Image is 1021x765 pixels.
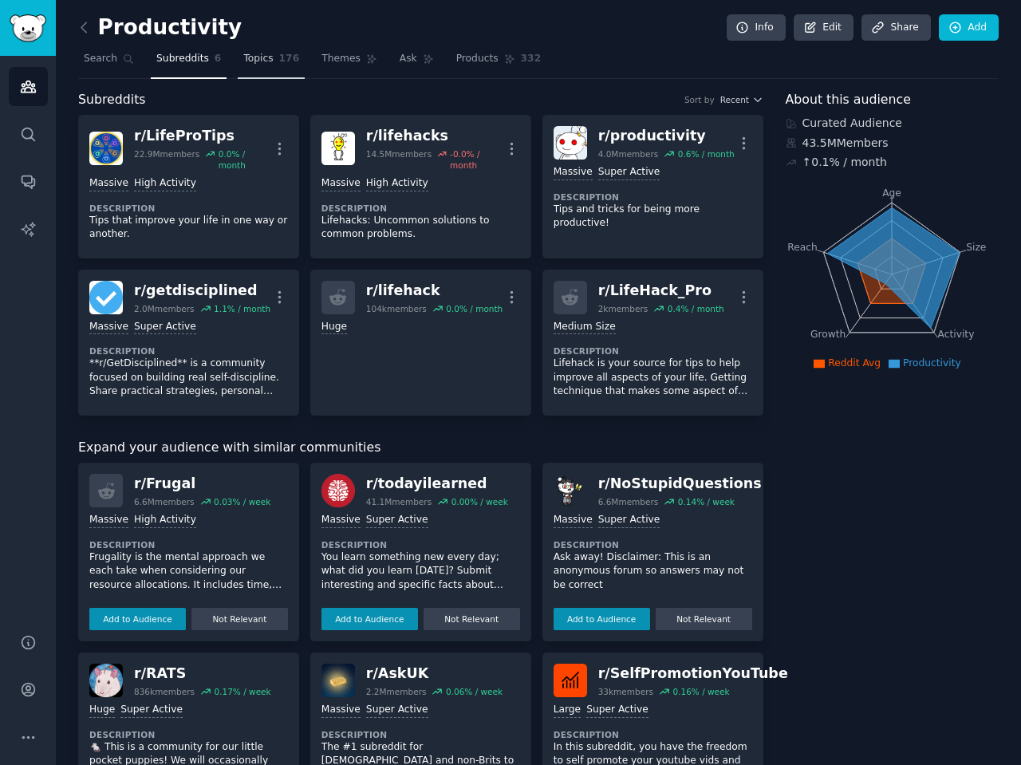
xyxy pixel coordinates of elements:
tspan: Age [882,187,901,199]
div: High Activity [366,176,428,191]
a: r/LifeHack_Pro2kmembers0.4% / monthMedium SizeDescriptionLifehack is your source for tips to help... [542,270,763,416]
a: Add [939,14,999,41]
span: Topics [243,52,273,66]
div: 0.06 % / week [446,686,503,697]
div: r/ SelfPromotionYouTube [598,664,788,684]
div: -0.0 % / month [450,148,503,171]
div: Massive [89,176,128,191]
div: 0.0 % / month [446,303,503,314]
span: Subreddits [78,90,146,110]
div: r/ getdisciplined [134,281,270,301]
h2: Productivity [78,15,242,41]
div: Sort by [684,94,715,105]
div: Super Active [586,703,648,718]
dt: Description [554,191,752,203]
img: RATS [89,664,123,697]
dt: Description [321,729,520,740]
div: 6.6M members [134,496,195,507]
div: r/ RATS [134,664,271,684]
dt: Description [321,203,520,214]
img: GummySearch logo [10,14,46,42]
img: AskUK [321,664,355,697]
div: Huge [89,703,115,718]
div: r/ NoStupidQuestions [598,474,762,494]
tspan: Size [966,241,986,252]
tspan: Activity [937,329,974,340]
div: Super Active [120,703,183,718]
p: Tips that improve your life in one way or another. [89,214,288,242]
a: Ask [394,46,440,79]
img: getdisciplined [89,281,123,314]
button: Recent [720,94,763,105]
span: Productivity [903,357,961,369]
div: 41.1M members [366,496,432,507]
a: r/lifehack104kmembers0.0% / monthHuge [310,270,531,416]
div: 14.5M members [366,148,432,171]
span: Subreddits [156,52,209,66]
div: r/ Frugal [134,474,270,494]
button: Add to Audience [89,608,186,630]
div: 43.5M Members [786,135,999,152]
button: Not Relevant [424,608,520,630]
div: Massive [554,513,593,528]
dt: Description [89,539,288,550]
div: High Activity [134,176,196,191]
button: Add to Audience [321,608,418,630]
button: Add to Audience [554,608,650,630]
div: 0.17 % / week [214,686,270,697]
div: Massive [321,176,361,191]
p: You learn something new every day; what did you learn [DATE]? Submit interesting and specific fac... [321,550,520,593]
div: 104k members [366,303,427,314]
div: 2.2M members [366,686,427,697]
span: 332 [521,52,542,66]
div: 4.0M members [598,148,659,160]
img: SelfPromotionYouTube [554,664,587,697]
p: Frugality is the mental approach we each take when considering our resource allocations. It inclu... [89,550,288,593]
img: todayilearned [321,474,355,507]
a: getdisciplinedr/getdisciplined2.0Mmembers1.1% / monthMassiveSuper ActiveDescription**r/GetDiscipl... [78,270,299,416]
div: 33k members [598,686,653,697]
dt: Description [554,539,752,550]
div: Massive [321,513,361,528]
p: Lifehacks: Uncommon solutions to common problems. [321,214,520,242]
span: 176 [279,52,300,66]
p: **r/GetDisciplined** is a community focused on building real self-discipline. Share practical str... [89,357,288,399]
div: Massive [89,513,128,528]
div: 0.0 % / month [219,148,271,171]
a: lifehacksr/lifehacks14.5Mmembers-0.0% / monthMassiveHigh ActivityDescriptionLifehacks: Uncommon s... [310,115,531,258]
tspan: Growth [810,329,846,340]
div: r/ AskUK [366,664,503,684]
div: ↑ 0.1 % / month [802,154,887,171]
span: Ask [400,52,417,66]
div: Super Active [598,513,660,528]
div: r/ productivity [598,126,735,146]
a: LifeProTipsr/LifeProTips22.9Mmembers0.0% / monthMassiveHigh ActivityDescriptionTips that improve ... [78,115,299,258]
dt: Description [89,345,288,357]
div: Massive [321,703,361,718]
a: Edit [794,14,853,41]
img: NoStupidQuestions [554,474,587,507]
div: 836k members [134,686,195,697]
dt: Description [554,729,752,740]
a: Themes [316,46,383,79]
div: High Activity [134,513,196,528]
div: 0.6 % / month [678,148,735,160]
span: 6 [215,52,222,66]
a: Products332 [451,46,546,79]
a: Topics176 [238,46,305,79]
p: Lifehack is your source for tips to help improve all aspects of your life. Getting technique that... [554,357,752,399]
div: r/ todayilearned [366,474,508,494]
a: Share [861,14,930,41]
div: r/ lifehack [366,281,503,301]
span: Expand your audience with similar communities [78,438,380,458]
div: 2k members [598,303,648,314]
a: productivityr/productivity4.0Mmembers0.6% / monthMassiveSuper ActiveDescriptionTips and tricks fo... [542,115,763,258]
button: Not Relevant [191,608,288,630]
img: productivity [554,126,587,160]
tspan: Reach [787,241,818,252]
div: Super Active [598,165,660,180]
dt: Description [321,539,520,550]
button: Not Relevant [656,608,752,630]
a: Subreddits6 [151,46,227,79]
dt: Description [89,729,288,740]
